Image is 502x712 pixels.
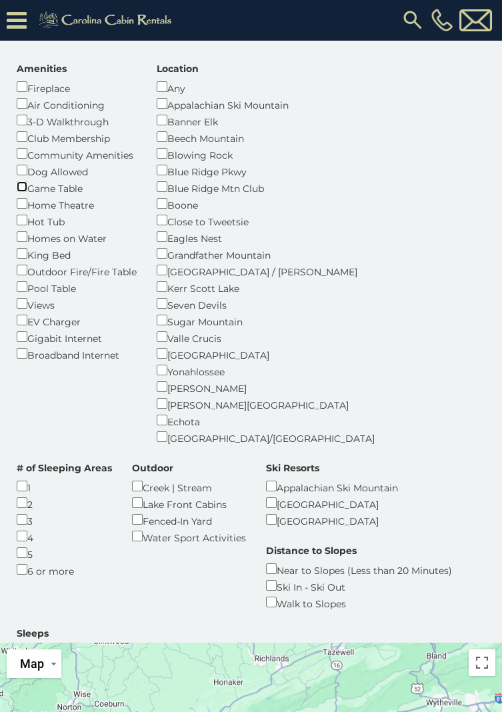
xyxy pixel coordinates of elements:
[266,478,398,495] div: Appalachian Ski Mountain
[157,145,375,162] div: Blowing Rock
[17,561,112,578] div: 6 or more
[266,594,452,611] div: Walk to Slopes
[157,345,375,362] div: [GEOGRAPHIC_DATA]
[266,544,357,557] label: Distance to Slopes
[17,528,112,545] div: 4
[157,112,375,129] div: Banner Elk
[132,495,246,511] div: Lake Front Cabins
[17,112,137,129] div: 3-D Walkthrough
[17,262,137,279] div: Outdoor Fire/Fire Table
[17,545,112,561] div: 5
[17,179,137,195] div: Game Table
[266,461,319,475] label: Ski Resorts
[132,511,246,528] div: Fenced-In Yard
[17,627,49,640] label: Sleeps
[157,195,375,212] div: Boone
[157,179,375,195] div: Blue Ridge Mtn Club
[17,95,137,112] div: Air Conditioning
[33,9,181,31] img: Khaki-logo.png
[17,162,137,179] div: Dog Allowed
[157,129,375,145] div: Beech Mountain
[17,461,112,475] label: # of Sleeping Areas
[157,262,375,279] div: [GEOGRAPHIC_DATA] / [PERSON_NAME]
[7,649,61,678] button: Change map style
[157,362,375,379] div: Yonahlossee
[17,145,137,162] div: Community Amenities
[17,212,137,229] div: Hot Tub
[132,461,173,475] label: Outdoor
[17,79,137,95] div: Fireplace
[17,329,137,345] div: Gigabit Internet
[17,229,137,245] div: Homes on Water
[157,312,375,329] div: Sugar Mountain
[17,195,137,212] div: Home Theatre
[266,577,452,594] div: Ski In - Ski Out
[157,295,375,312] div: Seven Devils
[266,511,398,528] div: [GEOGRAPHIC_DATA]
[157,162,375,179] div: Blue Ridge Pkwy
[157,412,375,429] div: Echota
[401,8,425,32] img: search-regular.svg
[157,329,375,345] div: Valle Crucis
[157,62,199,75] label: Location
[17,245,137,262] div: King Bed
[132,528,246,545] div: Water Sport Activities
[157,245,375,262] div: Grandfather Mountain
[266,561,452,577] div: Near to Slopes (Less than 20 Minutes)
[428,9,456,31] a: [PHONE_NUMBER]
[157,212,375,229] div: Close to Tweetsie
[17,312,137,329] div: EV Charger
[157,95,375,112] div: Appalachian Ski Mountain
[17,478,112,495] div: 1
[157,279,375,295] div: Kerr Scott Lake
[266,495,398,511] div: [GEOGRAPHIC_DATA]
[157,395,375,412] div: [PERSON_NAME][GEOGRAPHIC_DATA]
[157,229,375,245] div: Eagles Nest
[17,511,112,528] div: 3
[17,345,137,362] div: Broadband Internet
[17,295,137,312] div: Views
[157,379,375,395] div: [PERSON_NAME]
[17,279,137,295] div: Pool Table
[157,79,375,95] div: Any
[17,62,67,75] label: Amenities
[132,478,246,495] div: Creek | Stream
[20,657,44,671] span: Map
[17,129,137,145] div: Club Membership
[157,429,375,445] div: [GEOGRAPHIC_DATA]/[GEOGRAPHIC_DATA]
[469,649,495,676] button: Toggle fullscreen view
[17,495,112,511] div: 2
